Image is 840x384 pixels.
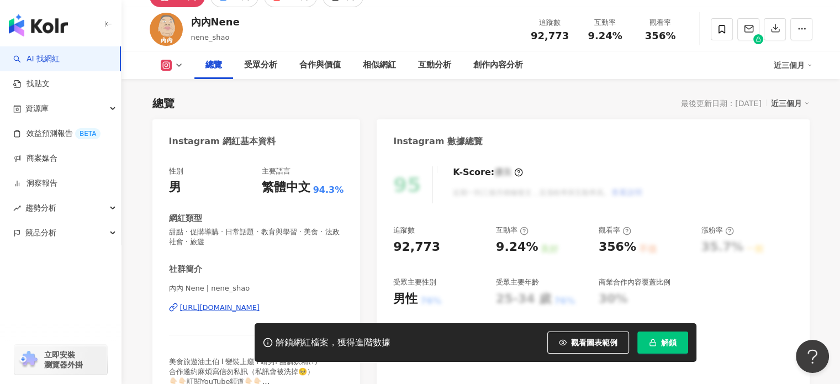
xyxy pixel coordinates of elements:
[262,179,310,196] div: 繁體中文
[531,30,569,41] span: 92,773
[393,225,415,235] div: 追蹤數
[681,99,761,108] div: 最後更新日期：[DATE]
[547,332,629,354] button: 觀看圖表範例
[262,166,290,176] div: 主要語言
[44,350,83,370] span: 立即安裝 瀏覽器外掛
[496,239,538,256] div: 9.24%
[418,59,451,72] div: 互動分析
[637,332,688,354] button: 解鎖
[774,56,812,74] div: 近三個月
[393,135,483,148] div: Instagram 數據總覽
[13,153,57,164] a: 商案媒合
[13,178,57,189] a: 洞察報告
[25,96,49,121] span: 資源庫
[496,225,529,235] div: 互動率
[701,225,734,235] div: 漲粉率
[599,225,631,235] div: 觀看率
[25,196,56,220] span: 趨勢分析
[363,59,396,72] div: 相似網紅
[771,96,810,111] div: 近三個月
[13,54,60,65] a: searchAI 找網紅
[299,59,341,72] div: 合作與價值
[393,291,418,308] div: 男性
[13,78,50,90] a: 找貼文
[13,128,101,139] a: 效益預測報告BETA
[14,345,107,375] a: chrome extension立即安裝 瀏覽器外掛
[25,220,56,245] span: 競品分析
[584,17,626,28] div: 互動率
[599,277,670,287] div: 商業合作內容覆蓋比例
[588,30,622,41] span: 9.24%
[313,184,344,196] span: 94.3%
[9,14,68,36] img: logo
[571,338,617,347] span: 觀看圖表範例
[180,303,260,313] div: [URL][DOMAIN_NAME]
[169,135,276,148] div: Instagram 網紅基本資料
[453,166,523,178] div: K-Score :
[152,96,175,111] div: 總覽
[393,239,440,256] div: 92,773
[529,17,571,28] div: 追蹤數
[169,227,344,247] span: 甜點 · 促購導購 · 日常話題 · 教育與學習 · 美食 · 法政社會 · 旅遊
[276,337,390,349] div: 解鎖網紅檔案，獲得進階數據
[599,239,636,256] div: 356%
[13,204,21,212] span: rise
[150,13,183,46] img: KOL Avatar
[473,59,523,72] div: 創作內容分析
[191,15,240,29] div: 內內Nene
[191,33,230,41] span: nene_shao
[244,59,277,72] div: 受眾分析
[393,277,436,287] div: 受眾主要性別
[645,30,676,41] span: 356%
[169,213,202,224] div: 網紅類型
[169,283,344,293] span: 內內 Nene | nene_shao
[18,351,39,369] img: chrome extension
[640,17,681,28] div: 觀看率
[169,264,202,275] div: 社群簡介
[496,277,539,287] div: 受眾主要年齡
[169,179,181,196] div: 男
[661,338,677,347] span: 解鎖
[169,303,344,313] a: [URL][DOMAIN_NAME]
[169,166,183,176] div: 性別
[205,59,222,72] div: 總覽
